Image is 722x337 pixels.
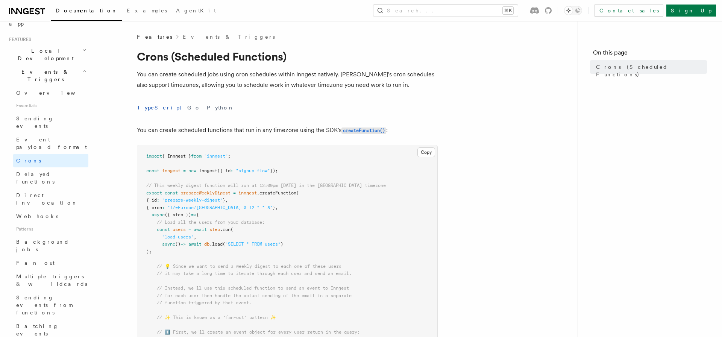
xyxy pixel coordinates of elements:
[223,197,225,203] span: }
[122,2,171,20] a: Examples
[16,171,55,185] span: Delayed functions
[162,168,180,173] span: inngest
[270,168,278,173] span: });
[417,147,435,157] button: Copy
[194,227,207,232] span: await
[157,285,349,291] span: // Instead, we'll use this scheduled function to send an event to Inngest
[13,235,88,256] a: Background jobs
[220,227,231,232] span: .run
[666,5,716,17] a: Sign Up
[16,192,78,206] span: Direct invocation
[137,33,172,41] span: Features
[6,36,31,43] span: Features
[157,220,265,225] span: // Load all the users from your database:
[137,125,438,136] p: You can create scheduled functions that run in any timezone using the SDK's :
[16,323,59,337] span: Batching events
[13,154,88,167] a: Crons
[167,205,273,210] span: "TZ=Europe/[GEOGRAPHIC_DATA] 0 12 * * 5"
[6,68,82,83] span: Events & Triggers
[373,5,518,17] button: Search...⌘K
[194,234,196,240] span: ,
[225,197,228,203] span: ,
[503,7,513,14] kbd: ⌘K
[16,273,87,287] span: Multiple triggers & wildcards
[225,241,281,247] span: "SELECT * FROM users"
[162,234,194,240] span: "load-users"
[13,133,88,154] a: Event payload format
[13,112,88,133] a: Sending events
[171,2,220,20] a: AgentKit
[16,158,41,164] span: Crons
[173,227,186,232] span: users
[175,241,180,247] span: ()
[162,241,175,247] span: async
[275,205,278,210] span: ,
[13,100,88,112] span: Essentials
[191,212,196,217] span: =>
[341,128,386,134] code: createFunction()
[13,209,88,223] a: Webhooks
[146,153,162,159] span: import
[162,197,223,203] span: "prepare-weekly-digest"
[157,271,352,276] span: // it may take a long time to iterate through each user and send an email.
[183,33,275,41] a: Events & Triggers
[13,188,88,209] a: Direct invocation
[188,227,191,232] span: =
[257,190,296,196] span: .createFunction
[162,153,191,159] span: { Inngest }
[238,190,257,196] span: inngest
[137,99,181,116] button: TypeScript
[596,63,707,78] span: Crons (Scheduled Functions)
[13,256,88,270] a: Fan out
[209,241,223,247] span: .load
[157,197,159,203] span: :
[146,249,152,254] span: );
[16,294,72,316] span: Sending events from functions
[152,212,165,217] span: async
[13,291,88,319] a: Sending events from functions
[16,213,58,219] span: Webhooks
[593,60,707,81] a: Crons (Scheduled Functions)
[236,168,270,173] span: "signup-flow"
[165,212,191,217] span: ({ step })
[16,137,87,150] span: Event payload format
[146,190,162,196] span: export
[137,69,438,90] p: You can create scheduled jobs using cron schedules within Inngest natively. [PERSON_NAME]'s cron ...
[233,190,236,196] span: =
[176,8,216,14] span: AgentKit
[595,5,663,17] a: Contact sales
[273,205,275,210] span: }
[281,241,283,247] span: )
[204,153,228,159] span: "inngest"
[56,8,118,14] span: Documentation
[157,264,341,269] span: // 💡 Since we want to send a weekly digest to each one of these users
[13,86,88,100] a: Overview
[157,293,352,298] span: // for each user then handle the actual sending of the email in a separate
[157,227,170,232] span: const
[223,241,225,247] span: (
[6,47,82,62] span: Local Development
[188,168,196,173] span: new
[207,99,234,116] button: Python
[180,190,231,196] span: prepareWeeklyDigest
[180,241,186,247] span: =>
[13,270,88,291] a: Multiple triggers & wildcards
[16,239,69,252] span: Background jobs
[146,168,159,173] span: const
[157,315,276,320] span: // ✨ This is known as a "fan-out" pattern ✨
[16,90,94,96] span: Overview
[191,153,202,159] span: from
[51,2,122,21] a: Documentation
[187,99,201,116] button: Go
[146,197,157,203] span: { id
[228,153,231,159] span: ;
[188,241,202,247] span: await
[6,65,88,86] button: Events & Triggers
[6,44,88,65] button: Local Development
[146,205,162,210] span: { cron
[16,115,54,129] span: Sending events
[137,50,438,63] h1: Crons (Scheduled Functions)
[199,168,217,173] span: Inngest
[209,227,220,232] span: step
[16,260,55,266] span: Fan out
